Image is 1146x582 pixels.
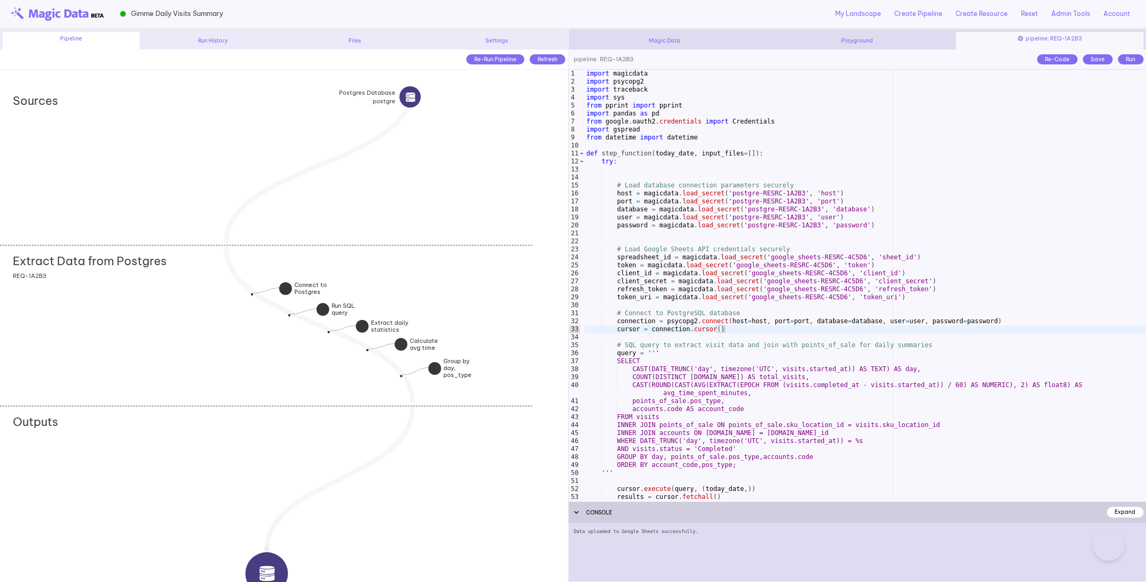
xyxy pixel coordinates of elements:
[1118,54,1143,64] div: Run
[259,565,275,581] img: output icon
[13,415,58,429] h2: Outputs
[569,381,580,397] div: 40
[569,206,580,214] div: 18
[569,245,580,253] div: 23
[402,374,455,395] div: Group by day, pos_type
[1037,54,1077,64] div: Re-Code
[569,365,580,373] div: 38
[371,319,408,333] strong: Extract daily statistics
[569,118,576,126] div: 7
[569,102,576,110] div: 5
[569,142,580,150] div: 10
[13,94,58,108] h2: Sources
[368,349,422,363] div: Calculate avg time
[253,293,306,307] div: Connect to Postgres
[569,158,580,166] div: 12
[569,333,580,341] div: 34
[1107,507,1143,517] div: Expand
[145,37,282,45] div: Run History
[569,301,580,309] div: 30
[569,253,580,261] div: 24
[569,325,580,333] div: 33
[569,309,580,317] div: 31
[569,78,576,86] div: 2
[586,509,612,516] span: CONSOLE
[569,126,576,134] div: 8
[13,254,167,268] h2: Extract Data from Postgres
[569,182,580,190] div: 15
[569,229,580,237] div: 21
[1051,9,1090,19] a: Admin Tools
[413,88,494,110] div: Postgres Databasepostgresource icon
[571,37,758,45] div: Magic Data
[579,158,584,166] span: Toggle code folding, rows 12 through 91
[339,88,395,97] strong: Postgres Database
[569,261,580,269] div: 25
[569,317,580,325] div: 32
[1021,9,1038,19] a: Reset
[569,405,580,413] div: 42
[569,373,580,381] div: 39
[894,9,942,19] a: Create Pipeline
[294,281,327,296] strong: Connect to Postgres
[569,86,576,94] div: 3
[569,198,580,206] div: 17
[428,37,565,45] div: Settings
[835,9,881,19] a: My Landscape
[569,134,576,142] div: 9
[405,92,415,102] img: source icon
[569,222,580,229] div: 20
[569,501,580,509] div: 54
[569,293,580,301] div: 29
[569,150,580,158] div: 11
[569,453,580,461] div: 48
[569,166,580,174] div: 13
[569,341,580,349] div: 35
[569,397,580,405] div: 41
[569,413,580,421] div: 43
[329,331,383,345] div: Extract daily statistics
[569,190,580,198] div: 16
[569,437,580,445] div: 46
[568,50,633,70] div: pipeline: REQ-1A2B3
[569,110,576,118] div: 6
[569,485,580,493] div: 52
[569,269,580,277] div: 26
[569,174,580,182] div: 14
[11,7,104,21] img: beta-logo.png
[569,421,580,429] div: 44
[569,277,580,285] div: 27
[3,32,139,50] div: Pipeline
[569,477,580,485] div: 51
[1103,9,1130,19] a: Account
[569,429,580,437] div: 45
[569,357,580,365] div: 37
[1093,529,1125,561] iframe: Toggle Customer Support
[568,523,1146,581] div: Data uploaded to Google Sheets successfully.
[569,285,580,293] div: 28
[569,349,580,357] div: 36
[955,9,1008,19] a: Create Resource
[1083,54,1112,64] div: Save
[569,445,580,453] div: 47
[569,493,580,501] div: 53
[764,37,951,45] div: Playground
[569,94,576,102] div: 4
[443,357,472,379] strong: Group by day, pos_type
[339,97,395,105] span: postgre
[286,37,423,45] div: Files
[569,469,580,477] div: 50
[956,32,1143,50] div: pipeline: REQ-1A2B3
[466,54,524,64] div: Re-Run Pipeline
[290,314,343,327] div: Run SQL query
[569,214,580,222] div: 19
[131,9,223,19] span: Gimme Daily Visits Summary
[530,54,565,64] div: Refresh
[13,272,46,280] span: REQ-1A2B3
[569,70,576,78] div: 1
[410,337,438,351] strong: Calculate avg time
[579,150,584,158] span: Toggle code folding, rows 11 through 100
[569,237,580,245] div: 22
[569,461,580,469] div: 49
[332,302,355,316] strong: Run SQL query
